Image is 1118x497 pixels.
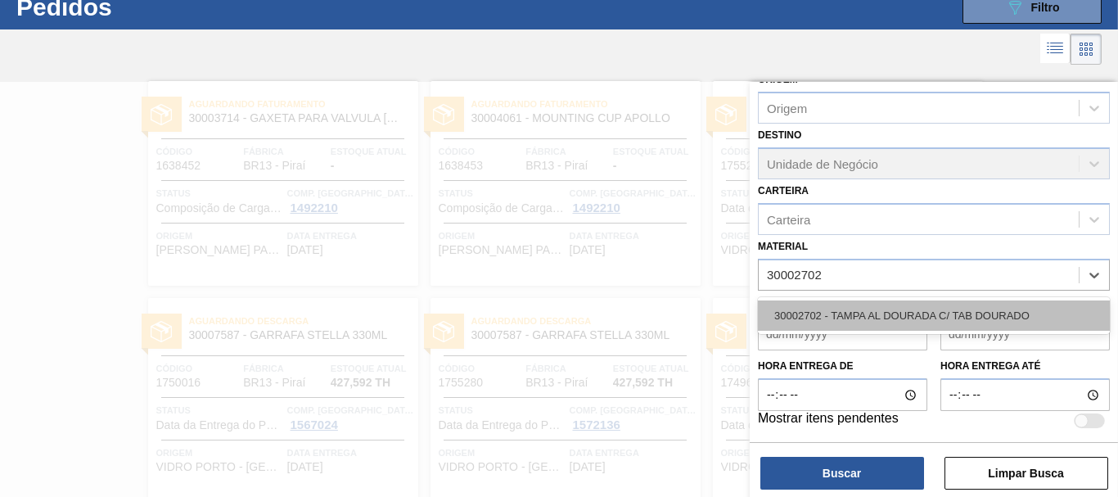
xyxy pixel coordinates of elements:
div: Visão em Lista [1040,34,1071,65]
div: Carteira [767,212,810,226]
label: Carteira [758,185,809,197]
label: Hora entrega de [758,355,927,378]
input: dd/mm/yyyy [758,318,927,350]
label: Hora entrega até [940,355,1110,378]
label: Mostrar itens pendentes [758,411,899,431]
label: Material [758,241,808,252]
div: Origem [767,102,807,115]
a: statusAguardando Faturamento30004061 - MOUNTING CUP APOLLOCódigo1638453FábricaBR13 - PiraíEstoque... [418,81,701,286]
div: Visão em Cards [1071,34,1102,65]
a: statusAguardando Faturamento30003714 - GAXETA PARA VALVULA [PERSON_NAME]Código1638452FábricaBR13 ... [136,81,418,286]
label: Destino [758,129,801,141]
div: 30002702 - TAMPA AL DOURADA C/ TAB DOURADO [758,300,1110,331]
a: statusAguardando Descarga30007587 - GARRAFA STELLA 330MLCódigo1755278FábricaBR13 - PiraíEstoque a... [701,81,983,286]
span: Filtro [1031,1,1060,14]
input: dd/mm/yyyy [940,318,1110,350]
